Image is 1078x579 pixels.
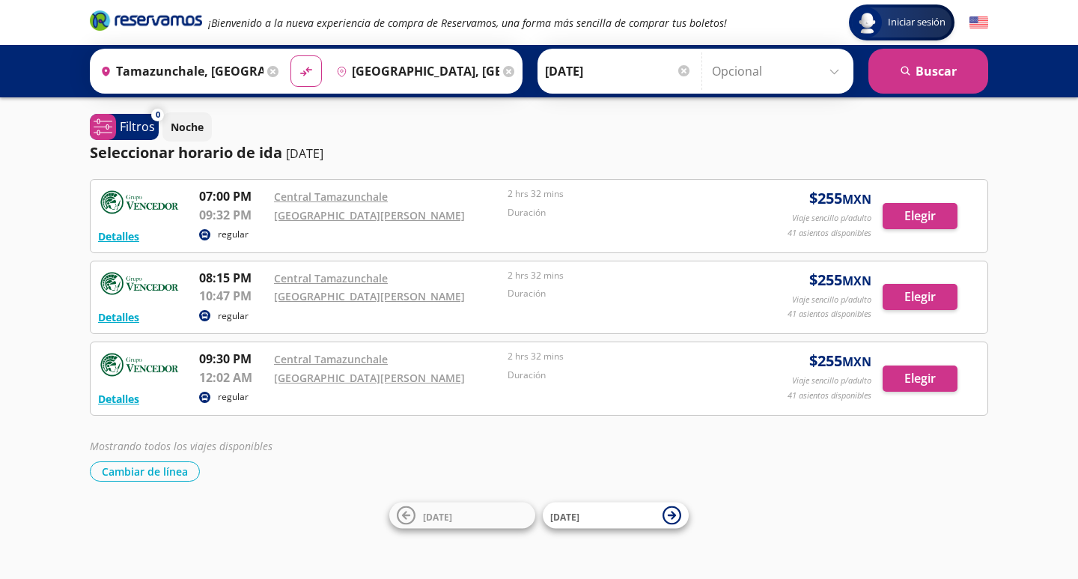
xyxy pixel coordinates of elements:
input: Opcional [712,52,846,90]
a: [GEOGRAPHIC_DATA][PERSON_NAME] [274,289,465,303]
p: Duración [508,287,734,300]
p: 12:02 AM [199,369,267,386]
img: RESERVAMOS [98,269,180,299]
p: 09:30 PM [199,350,267,368]
button: [DATE] [389,503,535,529]
button: Detalles [98,309,139,325]
p: 2 hrs 32 mins [508,187,734,201]
p: 41 asientos disponibles [788,308,871,321]
p: Seleccionar horario de ida [90,142,282,164]
span: 0 [156,109,160,121]
a: Central Tamazunchale [274,190,388,204]
p: 41 asientos disponibles [788,389,871,402]
span: $ 255 [809,187,871,210]
p: 2 hrs 32 mins [508,350,734,363]
small: MXN [842,273,871,289]
p: 07:00 PM [199,187,267,205]
p: Filtros [120,118,155,136]
p: 10:47 PM [199,287,267,305]
button: Elegir [883,366,957,392]
em: ¡Bienvenido a la nueva experiencia de compra de Reservamos, una forma más sencilla de comprar tus... [208,16,727,30]
button: Buscar [868,49,988,94]
span: [DATE] [550,510,579,523]
button: English [969,13,988,32]
input: Elegir Fecha [545,52,692,90]
p: regular [218,390,249,404]
img: RESERVAMOS [98,187,180,217]
p: Viaje sencillo p/adulto [792,294,871,306]
p: regular [218,228,249,241]
button: 0Filtros [90,114,159,140]
button: Elegir [883,284,957,310]
button: Elegir [883,203,957,229]
img: RESERVAMOS [98,350,180,380]
button: Noche [162,112,212,142]
p: Duración [508,369,734,382]
button: Cambiar de línea [90,461,200,482]
a: Central Tamazunchale [274,352,388,366]
p: 08:15 PM [199,269,267,287]
em: Mostrando todos los viajes disponibles [90,439,272,453]
i: Brand Logo [90,9,202,31]
p: [DATE] [286,145,323,163]
a: [GEOGRAPHIC_DATA][PERSON_NAME] [274,208,465,222]
button: Detalles [98,391,139,407]
p: Viaje sencillo p/adulto [792,212,871,225]
button: [DATE] [543,503,689,529]
span: [DATE] [423,510,452,523]
input: Buscar Destino [330,52,499,90]
span: $ 255 [809,269,871,291]
small: MXN [842,191,871,207]
small: MXN [842,354,871,370]
p: 09:32 PM [199,206,267,224]
a: Brand Logo [90,9,202,36]
a: [GEOGRAPHIC_DATA][PERSON_NAME] [274,371,465,385]
p: Noche [171,119,204,135]
p: Viaje sencillo p/adulto [792,375,871,387]
button: Detalles [98,228,139,244]
p: Duración [508,206,734,219]
p: regular [218,309,249,323]
a: Central Tamazunchale [274,271,388,285]
span: $ 255 [809,350,871,372]
span: Iniciar sesión [882,15,951,30]
input: Buscar Origen [94,52,264,90]
p: 2 hrs 32 mins [508,269,734,282]
p: 41 asientos disponibles [788,227,871,240]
